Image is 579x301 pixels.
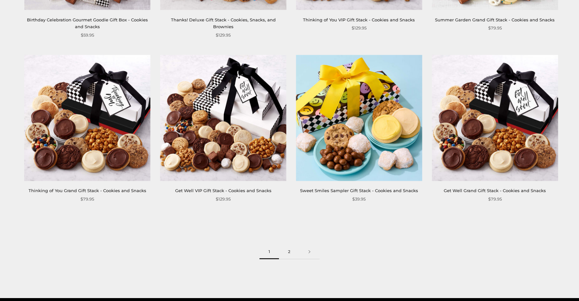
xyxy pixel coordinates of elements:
a: Summer Garden Grand Gift Stack - Cookies and Snacks [435,17,555,22]
a: Birthday Celebration Gourmet Goodie Gift Box - Cookies and Snacks [27,17,148,29]
a: Get Well Grand Gift Stack - Cookies and Snacks [444,188,546,193]
a: Thinking of You VIP Gift Stack - Cookies and Snacks [303,17,415,22]
a: 2 [279,245,299,259]
a: Get Well VIP Gift Stack - Cookies and Snacks [175,188,271,193]
span: $79.95 [488,196,502,203]
span: $129.95 [216,196,231,203]
a: Thinking of You Grand Gift Stack - Cookies and Snacks [29,188,146,193]
a: Sweet Smiles Sampler Gift Stack - Cookies and Snacks [300,188,418,193]
iframe: Sign Up via Text for Offers [5,276,67,296]
span: 1 [259,245,279,259]
span: $79.95 [80,196,94,203]
span: $59.95 [81,32,94,39]
img: Get Well Grand Gift Stack - Cookies and Snacks [432,55,558,181]
a: Thanks! Deluxe Gift Stack - Cookies, Snacks, and Brownies [171,17,276,29]
a: Next page [299,245,320,259]
span: $79.95 [488,25,502,31]
span: $39.95 [352,196,366,203]
span: $129.95 [352,25,367,31]
span: $129.95 [216,32,231,39]
img: Sweet Smiles Sampler Gift Stack - Cookies and Snacks [296,55,422,181]
img: Get Well VIP Gift Stack - Cookies and Snacks [160,55,286,181]
img: Thinking of You Grand Gift Stack - Cookies and Snacks [24,55,151,181]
